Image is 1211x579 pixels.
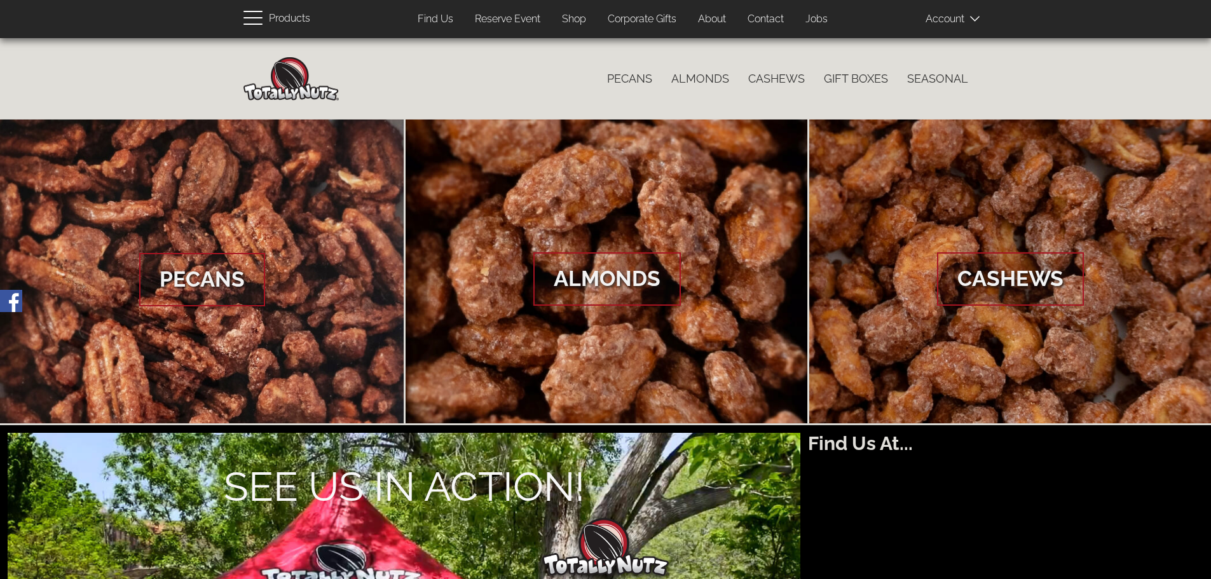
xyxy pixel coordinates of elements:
[598,65,662,92] a: Pecans
[796,7,837,32] a: Jobs
[688,7,735,32] a: About
[739,65,814,92] a: Cashews
[552,7,596,32] a: Shop
[406,119,808,423] a: Almonds
[139,253,265,306] span: Pecans
[243,57,339,100] img: Home
[662,65,739,92] a: Almonds
[814,65,898,92] a: Gift Boxes
[533,252,681,306] span: Almonds
[598,7,686,32] a: Corporate Gifts
[408,7,463,32] a: Find Us
[465,7,550,32] a: Reserve Event
[269,10,310,28] span: Products
[898,65,978,92] a: Seasonal
[937,252,1084,306] span: Cashews
[738,7,793,32] a: Contact
[542,518,669,576] img: Totally Nutz Logo
[808,433,1203,454] h2: Find Us At...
